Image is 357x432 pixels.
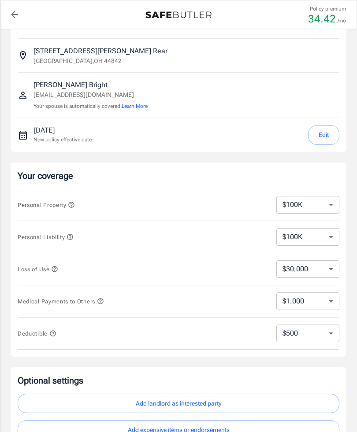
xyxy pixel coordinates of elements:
p: [GEOGRAPHIC_DATA] , OH 44842 [33,56,122,65]
img: Back to quotes [145,11,212,18]
p: Your coverage [18,170,339,182]
p: New policy effective date [33,136,92,144]
button: Deductible [18,328,56,339]
p: [PERSON_NAME] Bright [33,80,148,90]
button: Personal Liability [18,232,74,242]
p: [EMAIL_ADDRESS][DOMAIN_NAME] [33,90,148,100]
p: Your spouse is automatically covered. [33,102,148,111]
p: [DATE] [33,125,92,136]
svg: New policy start date [18,130,28,140]
span: Medical Payments to Others [18,298,104,305]
p: 34.42 [308,14,336,24]
p: [STREET_ADDRESS][PERSON_NAME] Rear [33,46,167,56]
a: back to quotes [6,6,23,23]
button: Medical Payments to Others [18,296,104,306]
span: Personal Liability [18,234,74,240]
p: /mo [338,17,346,25]
button: Learn More [122,102,148,110]
svg: Insured address [18,50,28,61]
p: Policy premium [310,5,346,13]
svg: Insured person [18,90,28,100]
span: Personal Property [18,202,75,208]
button: Personal Property [18,199,75,210]
button: Loss of Use [18,264,58,274]
button: Edit [308,125,339,145]
span: Deductible [18,330,56,337]
span: Loss of Use [18,266,58,273]
button: Add landlord as interested party [18,394,339,414]
p: Optional settings [18,374,339,387]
